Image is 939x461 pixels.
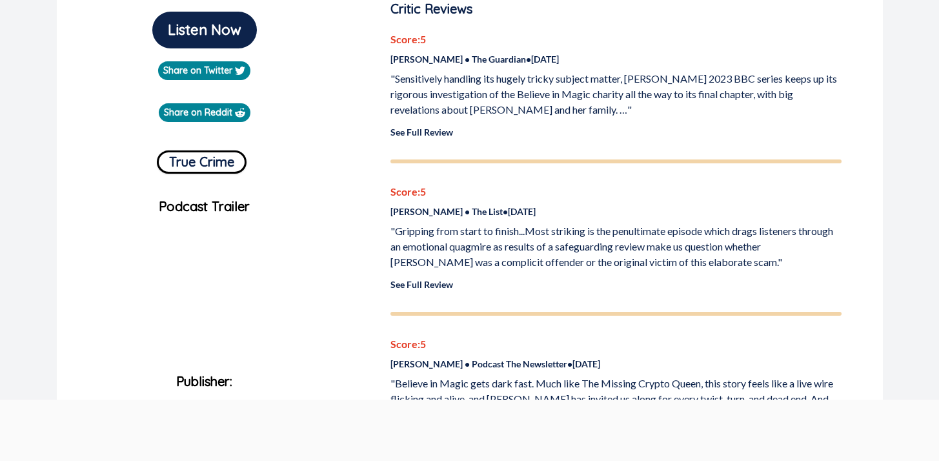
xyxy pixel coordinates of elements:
[390,52,842,66] p: [PERSON_NAME] • The Guardian • [DATE]
[390,279,453,290] a: See Full Review
[157,145,247,174] a: True Crime
[390,357,842,371] p: [PERSON_NAME] • Podcast The Newsletter • [DATE]
[159,103,250,122] a: Share on Reddit
[157,150,247,174] button: True Crime
[152,12,257,48] button: Listen Now
[158,61,250,80] a: Share on Twitter
[390,32,842,47] p: Score: 5
[390,127,453,138] a: See Full Review
[390,184,842,200] p: Score: 5
[390,376,842,422] p: "Believe in Magic gets dark fast. Much like The Missing Crypto Queen, this story feels like a liv...
[67,197,343,216] p: Podcast Trailer
[191,399,217,415] span: BBC
[390,71,842,118] p: "Sensitively handling its hugely tricky subject matter, [PERSON_NAME] 2023 BBC series keeps up it...
[390,205,842,218] p: [PERSON_NAME] • The List • [DATE]
[390,336,842,352] p: Score: 5
[235,400,705,458] iframe: Advertisement
[390,223,842,270] p: "Gripping from start to finish...Most striking is the penultimate episode which drags listeners t...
